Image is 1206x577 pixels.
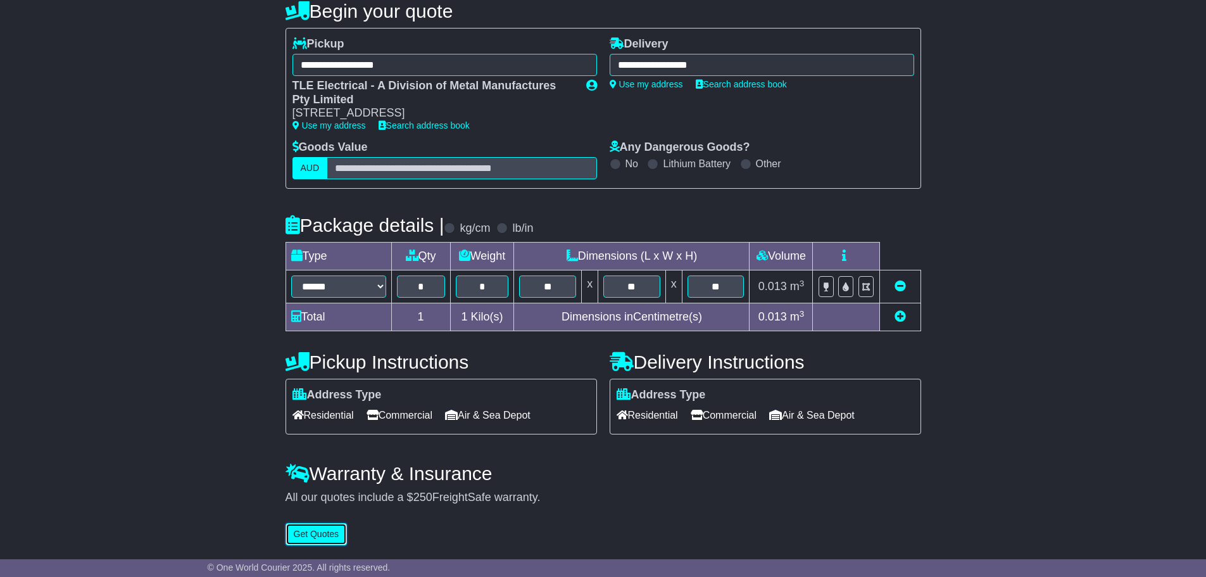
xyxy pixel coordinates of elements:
[286,1,921,22] h4: Begin your quote
[286,243,391,270] td: Type
[286,303,391,331] td: Total
[286,491,921,505] div: All our quotes include a $ FreightSafe warranty.
[292,37,344,51] label: Pickup
[413,491,432,504] span: 250
[769,405,855,425] span: Air & Sea Depot
[514,303,750,331] td: Dimensions in Centimetre(s)
[696,79,787,89] a: Search address book
[450,303,514,331] td: Kilo(s)
[665,270,682,303] td: x
[610,352,921,372] h4: Delivery Instructions
[750,243,813,270] td: Volume
[691,405,757,425] span: Commercial
[286,215,444,236] h4: Package details |
[460,222,490,236] label: kg/cm
[617,388,706,402] label: Address Type
[292,405,354,425] span: Residential
[663,158,731,170] label: Lithium Battery
[514,243,750,270] td: Dimensions (L x W x H)
[450,243,514,270] td: Weight
[800,309,805,319] sup: 3
[790,310,805,323] span: m
[292,106,574,120] div: [STREET_ADDRESS]
[758,280,787,293] span: 0.013
[379,120,470,130] a: Search address book
[610,79,683,89] a: Use my address
[756,158,781,170] label: Other
[286,463,921,484] h4: Warranty & Insurance
[292,388,382,402] label: Address Type
[610,141,750,155] label: Any Dangerous Goods?
[292,157,328,179] label: AUD
[610,37,669,51] label: Delivery
[758,310,787,323] span: 0.013
[292,120,366,130] a: Use my address
[367,405,432,425] span: Commercial
[286,352,597,372] h4: Pickup Instructions
[800,279,805,288] sup: 3
[461,310,467,323] span: 1
[286,523,348,545] button: Get Quotes
[391,243,450,270] td: Qty
[895,310,906,323] a: Add new item
[617,405,678,425] span: Residential
[895,280,906,293] a: Remove this item
[208,562,391,573] span: © One World Courier 2025. All rights reserved.
[445,405,531,425] span: Air & Sea Depot
[625,158,638,170] label: No
[391,303,450,331] td: 1
[512,222,533,236] label: lb/in
[292,79,574,106] div: TLE Electrical - A Division of Metal Manufactures Pty Limited
[292,141,368,155] label: Goods Value
[582,270,598,303] td: x
[790,280,805,293] span: m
